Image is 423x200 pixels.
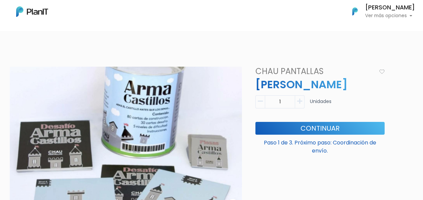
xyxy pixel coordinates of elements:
button: Continuar [255,122,385,135]
p: [PERSON_NAME] [251,76,389,93]
img: heart_icon [379,69,385,74]
img: PlanIt Logo [348,4,362,19]
h4: Chau Pantallas [251,67,377,76]
button: PlanIt Logo [PERSON_NAME] Ver más opciones [344,3,415,20]
p: Paso 1 de 3. Próximo paso: Coordinación de envío. [255,136,385,155]
p: Ver más opciones [365,13,415,18]
p: Unidades [310,98,331,111]
img: PlanIt Logo [16,6,48,17]
h6: [PERSON_NAME] [365,5,415,11]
